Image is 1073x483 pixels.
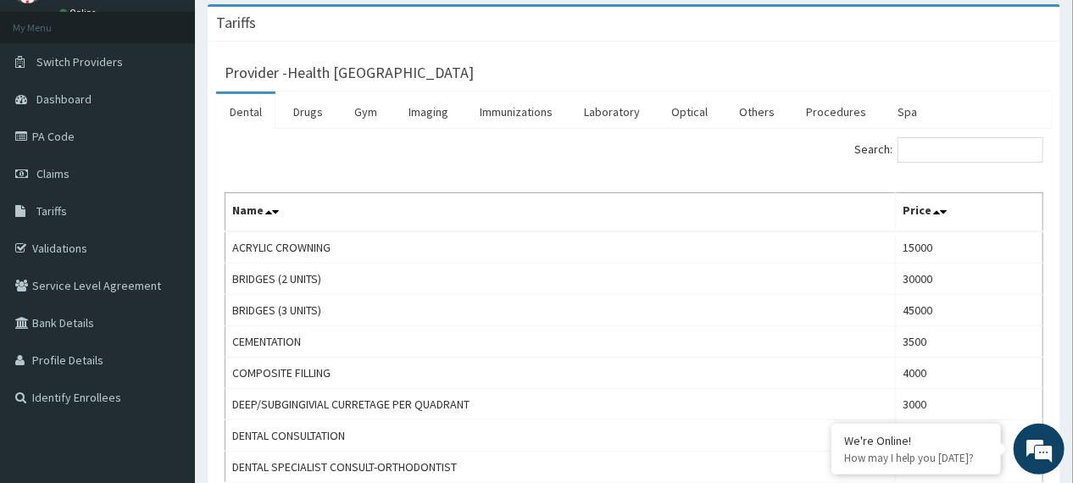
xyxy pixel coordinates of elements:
[895,231,1042,264] td: 15000
[726,94,788,130] a: Others
[36,203,67,219] span: Tariffs
[895,389,1042,420] td: 3000
[36,54,123,69] span: Switch Providers
[225,193,896,232] th: Name
[8,312,323,371] textarea: Type your message and hit 'Enter'
[895,420,1042,452] td: 2000
[844,451,988,465] p: How may I help you today?
[884,94,931,130] a: Spa
[88,95,285,117] div: Chat with us now
[854,137,1043,163] label: Search:
[895,326,1042,358] td: 3500
[570,94,653,130] a: Laboratory
[278,8,319,49] div: Minimize live chat window
[341,94,391,130] a: Gym
[895,193,1042,232] th: Price
[31,85,69,127] img: d_794563401_company_1708531726252_794563401
[216,15,256,31] h3: Tariffs
[225,452,896,483] td: DENTAL SPECIALIST CONSULT-ORTHODONTIST
[225,358,896,389] td: COMPOSITE FILLING
[895,358,1042,389] td: 4000
[844,433,988,448] div: We're Online!
[225,231,896,264] td: ACRYLIC CROWNING
[395,94,462,130] a: Imaging
[225,420,896,452] td: DENTAL CONSULTATION
[225,326,896,358] td: CEMENTATION
[225,65,474,80] h3: Provider - Health [GEOGRAPHIC_DATA]
[36,166,69,181] span: Claims
[225,295,896,326] td: BRIDGES (3 UNITS)
[898,137,1043,163] input: Search:
[216,94,275,130] a: Dental
[36,92,92,107] span: Dashboard
[225,264,896,295] td: BRIDGES (2 UNITS)
[59,7,100,19] a: Online
[466,94,566,130] a: Immunizations
[225,389,896,420] td: DEEP/SUBGINGIVIAL CURRETAGE PER QUADRANT
[895,295,1042,326] td: 45000
[280,94,336,130] a: Drugs
[895,264,1042,295] td: 30000
[98,138,234,309] span: We're online!
[792,94,880,130] a: Procedures
[658,94,721,130] a: Optical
